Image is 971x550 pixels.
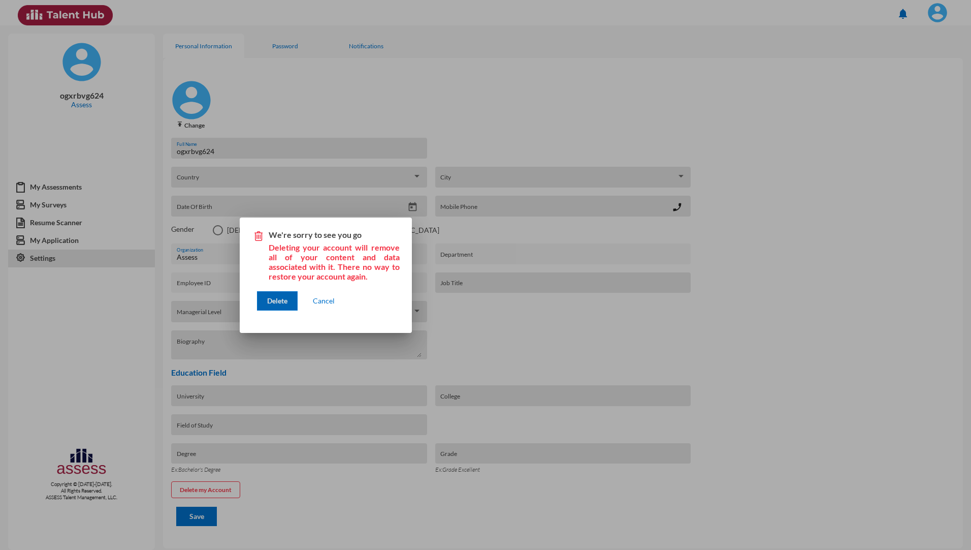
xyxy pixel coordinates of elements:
[269,230,362,242] p: We're sorry to see you go
[313,296,335,305] span: Cancel
[257,291,298,311] button: Delete
[269,242,400,281] p: Deleting your account will remove all of your content and data associated with it. There no way t...
[267,296,287,305] span: Delete
[308,292,340,310] button: Cancel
